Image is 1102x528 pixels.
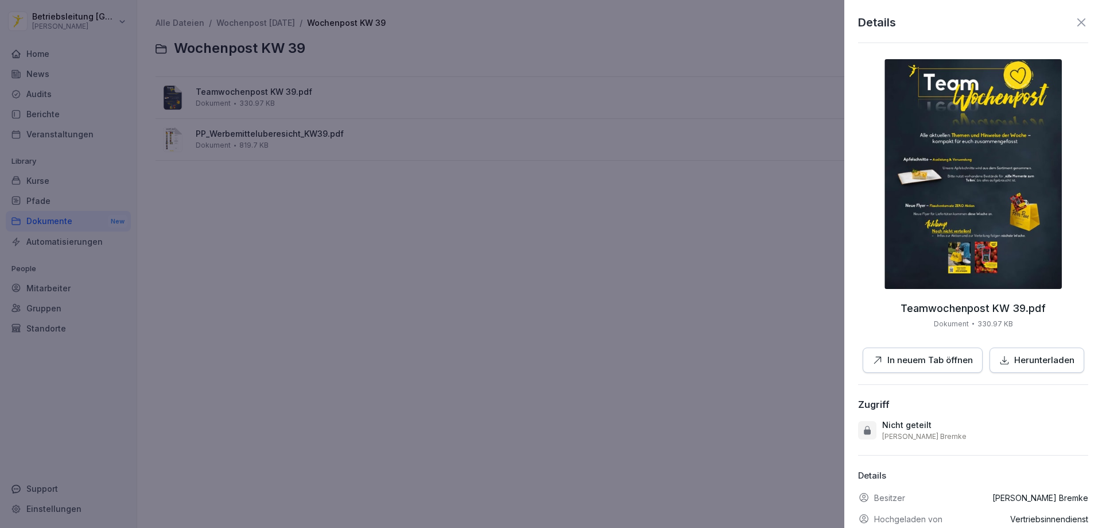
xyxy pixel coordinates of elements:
p: Vertriebsinnendienst [1010,513,1088,525]
p: Teamwochenpost KW 39.pdf [901,303,1046,314]
div: Zugriff [858,399,890,410]
p: Hochgeladen von [874,513,942,525]
p: Besitzer [874,492,905,504]
p: Nicht geteilt [882,419,932,431]
button: In neuem Tab öffnen [863,348,983,373]
p: [PERSON_NAME] Bremke [882,432,967,441]
p: [PERSON_NAME] Bremke [992,492,1088,504]
p: Details [858,469,1088,483]
p: In neuem Tab öffnen [887,354,973,367]
button: Herunterladen [990,348,1084,373]
img: thumbnail [884,59,1062,289]
p: Dokument [934,319,969,329]
p: Details [858,14,896,31]
p: 330.97 KB [977,319,1013,329]
p: Herunterladen [1014,354,1074,367]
